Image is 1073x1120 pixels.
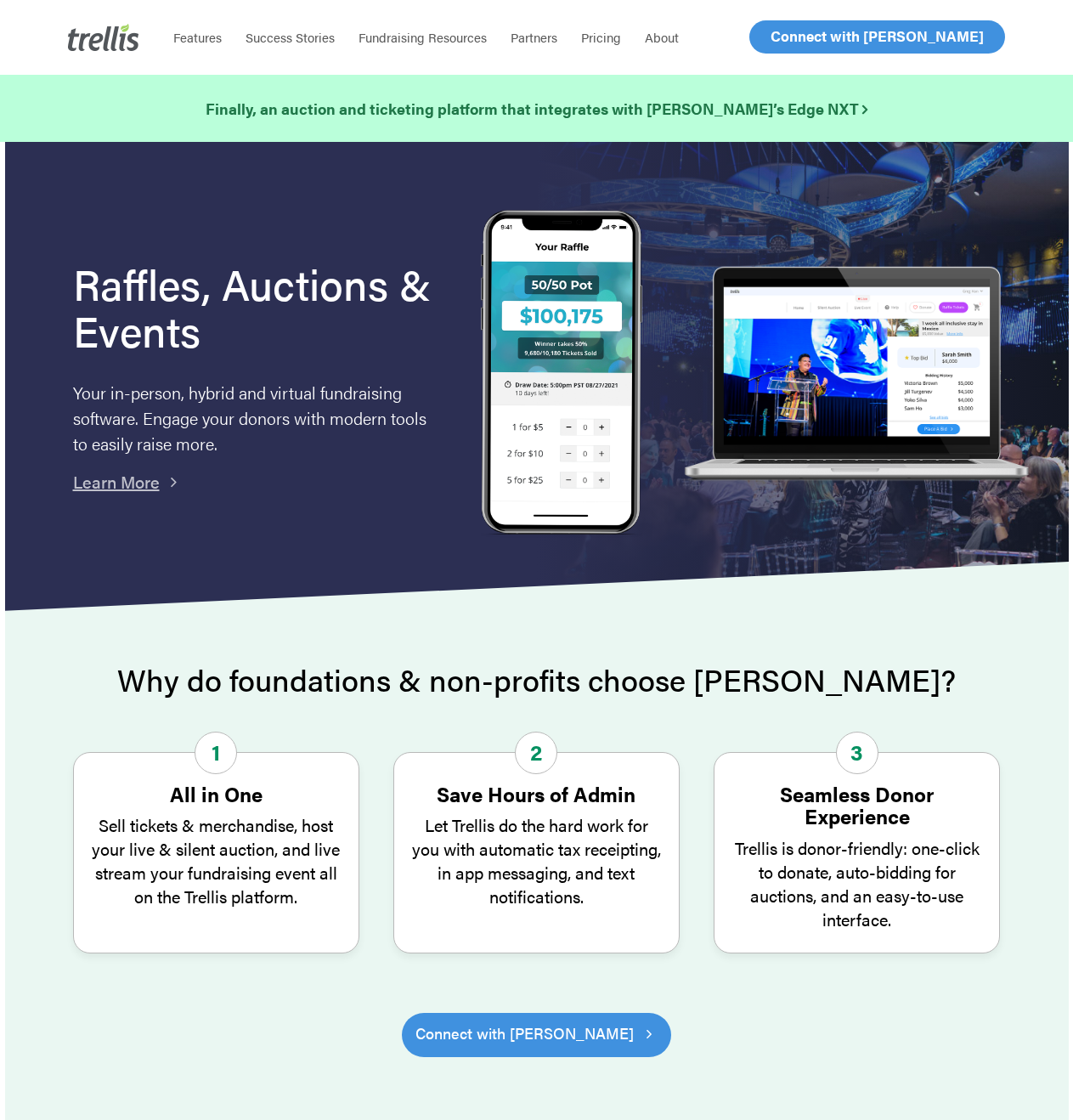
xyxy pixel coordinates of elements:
[569,29,633,46] a: Pricing
[515,732,557,774] span: 2
[73,260,438,354] h1: Raffles, Auctions & Events
[91,813,342,908] p: Sell tickets & merchandise, host your live & silent auction, and live stream your fundraising eve...
[246,28,335,46] span: Success Stories
[73,663,1001,697] h2: Why do foundations & non-profits choose [PERSON_NAME]?
[499,29,569,46] a: Partners
[234,29,347,46] a: Success Stories
[780,779,934,830] strong: Seamless Donor Experience
[731,836,982,931] p: Trellis is donor-friendly: one-click to donate, auto-bidding for auctions, and an easy-to-use int...
[581,28,621,46] span: Pricing
[771,25,984,46] span: Connect with [PERSON_NAME]
[645,28,679,46] span: About
[161,29,234,46] a: Features
[73,469,160,494] a: Learn More
[411,813,662,908] p: Let Trellis do the hard work for you with automatic tax receipting, in app messaging, and text no...
[170,779,263,808] strong: All in One
[677,266,1034,482] img: rafflelaptop_mac_optim.png
[173,28,222,46] span: Features
[68,24,139,51] img: Trellis
[206,97,867,121] a: Finally, an auction and ticketing platform that integrates with [PERSON_NAME]’s Edge NXT
[511,28,557,46] span: Partners
[359,28,487,46] span: Fundraising Resources
[437,779,635,808] strong: Save Hours of Admin
[206,98,867,119] strong: Finally, an auction and ticketing platform that integrates with [PERSON_NAME]’s Edge NXT
[347,29,499,46] a: Fundraising Resources
[481,210,642,539] img: Trellis Raffles, Auctions and Event Fundraising
[415,1021,634,1045] span: Connect with [PERSON_NAME]
[402,1013,671,1057] a: Connect with [PERSON_NAME]
[633,29,691,46] a: About
[195,732,237,774] span: 1
[73,380,438,456] p: Your in-person, hybrid and virtual fundraising software. Engage your donors with modern tools to ...
[836,732,878,774] span: 3
[749,20,1005,54] a: Connect with [PERSON_NAME]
